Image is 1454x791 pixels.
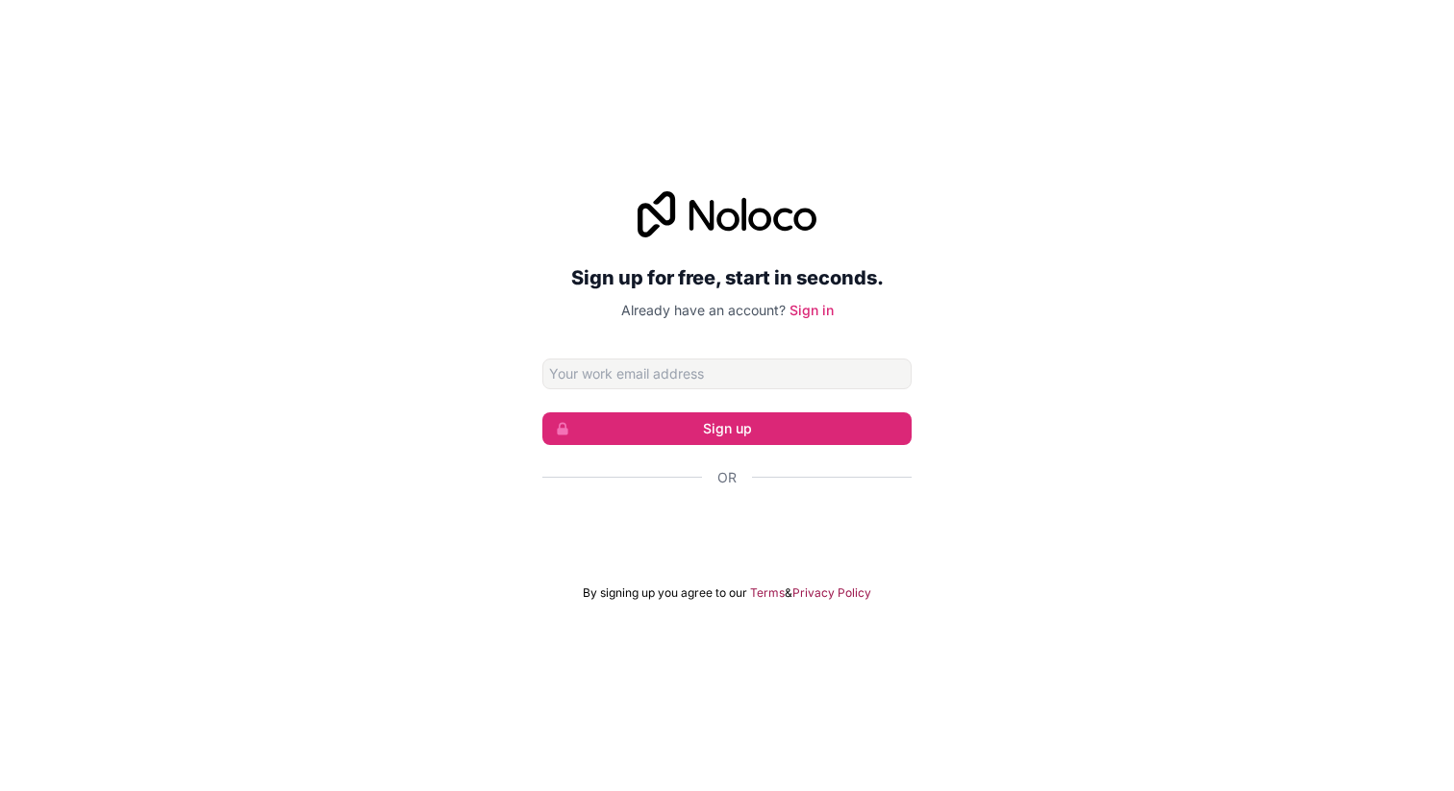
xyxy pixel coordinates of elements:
a: Terms [750,585,785,601]
a: Privacy Policy [792,585,871,601]
input: Email address [542,358,912,389]
span: By signing up you agree to our [583,585,747,601]
span: Already have an account? [621,302,786,318]
a: Sign in [790,302,834,318]
span: & [785,585,792,601]
h2: Sign up for free, start in seconds. [542,260,912,295]
button: Sign up [542,412,912,445]
span: Or [717,468,737,487]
